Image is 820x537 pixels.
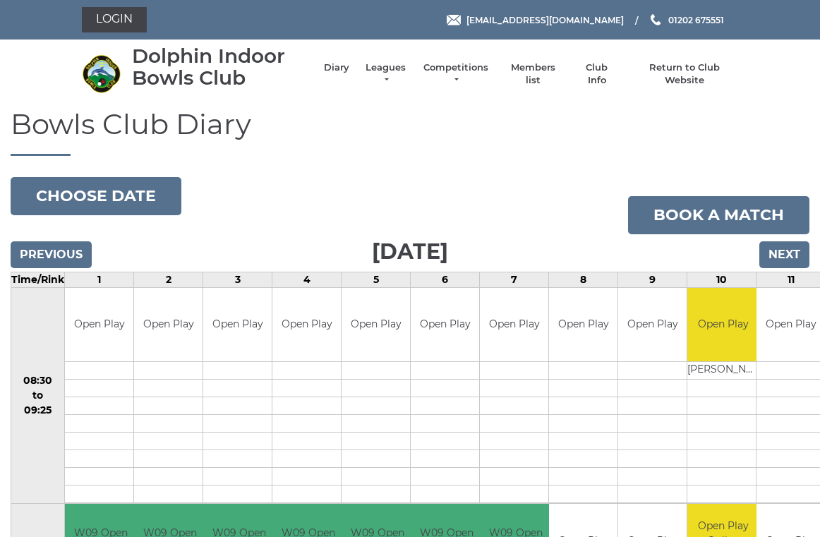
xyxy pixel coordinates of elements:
[134,272,203,287] td: 2
[618,272,687,287] td: 9
[363,61,408,87] a: Leagues
[447,13,624,27] a: Email [EMAIL_ADDRESS][DOMAIN_NAME]
[65,272,134,287] td: 1
[549,288,617,362] td: Open Play
[549,272,618,287] td: 8
[687,362,759,380] td: [PERSON_NAME]
[272,288,341,362] td: Open Play
[411,272,480,287] td: 6
[65,288,133,362] td: Open Play
[503,61,562,87] a: Members list
[628,196,809,234] a: Book a match
[11,109,809,156] h1: Bowls Club Diary
[466,14,624,25] span: [EMAIL_ADDRESS][DOMAIN_NAME]
[759,241,809,268] input: Next
[649,13,724,27] a: Phone us 01202 675551
[668,14,724,25] span: 01202 675551
[422,61,490,87] a: Competitions
[618,288,687,362] td: Open Play
[411,288,479,362] td: Open Play
[480,272,549,287] td: 7
[82,7,147,32] a: Login
[11,177,181,215] button: Choose date
[82,54,121,93] img: Dolphin Indoor Bowls Club
[272,272,342,287] td: 4
[687,272,756,287] td: 10
[11,287,65,504] td: 08:30 to 09:25
[134,288,203,362] td: Open Play
[577,61,617,87] a: Club Info
[11,241,92,268] input: Previous
[11,272,65,287] td: Time/Rink
[132,45,310,89] div: Dolphin Indoor Bowls Club
[203,272,272,287] td: 3
[651,14,661,25] img: Phone us
[480,288,548,362] td: Open Play
[324,61,349,74] a: Diary
[447,15,461,25] img: Email
[342,288,410,362] td: Open Play
[203,288,272,362] td: Open Play
[632,61,738,87] a: Return to Club Website
[687,288,759,362] td: Open Play
[342,272,411,287] td: 5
